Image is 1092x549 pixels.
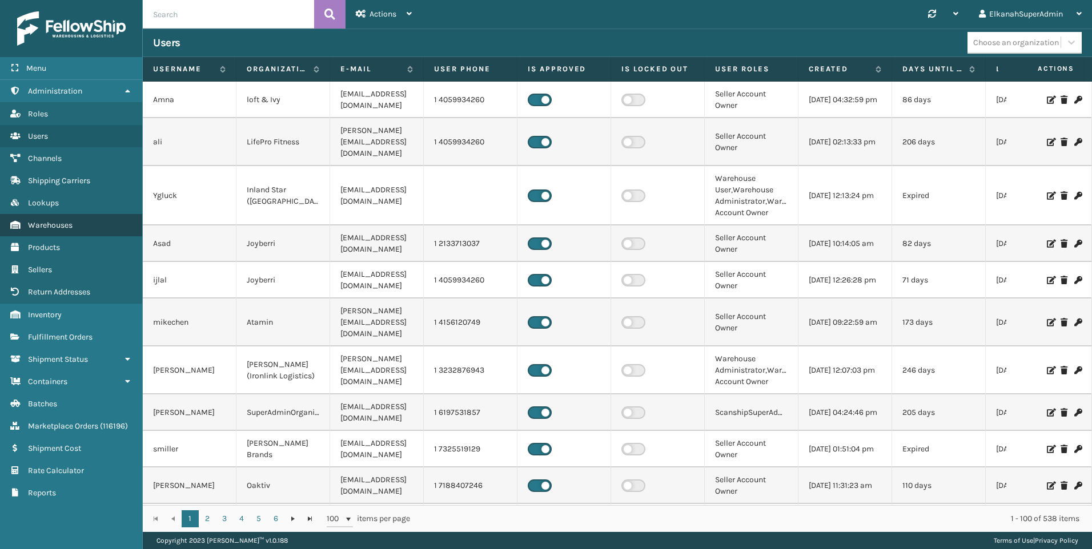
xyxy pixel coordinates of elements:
[715,64,788,74] label: User Roles
[621,64,694,74] label: Is Locked Out
[1047,445,1054,453] i: Edit
[1061,318,1067,326] i: Delete
[143,118,236,166] td: ali
[28,443,81,453] span: Shipment Cost
[1047,96,1054,104] i: Edit
[1074,482,1081,490] i: Change Password
[1047,409,1054,417] i: Edit
[28,377,67,386] span: Containers
[1061,445,1067,453] i: Delete
[143,225,236,262] td: Asad
[705,262,798,298] td: Seller Account Owner
[1047,276,1054,284] i: Edit
[330,346,424,394] td: [PERSON_NAME][EMAIL_ADDRESS][DOMAIN_NAME]
[892,262,986,298] td: 71 days
[236,262,330,298] td: Joyberri
[28,466,84,475] span: Rate Calculator
[330,225,424,262] td: [EMAIL_ADDRESS][DOMAIN_NAME]
[233,510,250,527] a: 4
[424,225,517,262] td: 1 2133713037
[798,467,892,504] td: [DATE] 11:31:23 am
[284,510,302,527] a: Go to the next page
[986,298,1079,346] td: [DATE] 04:10:30 pm
[434,64,507,74] label: User phone
[424,82,517,118] td: 1 4059934260
[986,394,1079,431] td: [DATE] 01:48:14 pm
[1035,536,1078,544] a: Privacy Policy
[330,166,424,225] td: [EMAIL_ADDRESS][DOMAIN_NAME]
[236,346,330,394] td: [PERSON_NAME] (Ironlink Logistics)
[143,262,236,298] td: ijlal
[705,431,798,467] td: Seller Account Owner
[705,467,798,504] td: Seller Account Owner
[996,64,1057,74] label: Last Seen
[705,166,798,225] td: Warehouse User,Warehouse Administrator,Warehouse Account Owner
[28,154,62,163] span: Channels
[250,510,267,527] a: 5
[1074,192,1081,200] i: Change Password
[153,64,214,74] label: Username
[994,536,1033,544] a: Terms of Use
[986,262,1079,298] td: [DATE] 07:03:58 pm
[1047,366,1054,374] i: Edit
[143,431,236,467] td: smiller
[1002,59,1081,78] span: Actions
[798,166,892,225] td: [DATE] 12:13:24 pm
[1061,276,1067,284] i: Delete
[236,394,330,431] td: SuperAdminOrganization
[17,11,126,46] img: logo
[156,532,288,549] p: Copyright 2023 [PERSON_NAME]™ v 1.0.188
[705,298,798,346] td: Seller Account Owner
[424,262,517,298] td: 1 4059934260
[705,225,798,262] td: Seller Account Owner
[302,510,319,527] a: Go to the last page
[1047,482,1054,490] i: Edit
[424,394,517,431] td: 1 6197531857
[143,346,236,394] td: [PERSON_NAME]
[330,394,424,431] td: [EMAIL_ADDRESS][DOMAIN_NAME]
[236,82,330,118] td: loft & Ivy
[1061,366,1067,374] i: Delete
[426,513,1079,524] div: 1 - 100 of 538 items
[236,298,330,346] td: Atamin
[340,64,402,74] label: E-mail
[1074,276,1081,284] i: Change Password
[236,431,330,467] td: [PERSON_NAME] Brands
[892,298,986,346] td: 173 days
[143,467,236,504] td: [PERSON_NAME]
[798,82,892,118] td: [DATE] 04:32:59 pm
[330,431,424,467] td: [EMAIL_ADDRESS][DOMAIN_NAME]
[1074,138,1081,146] i: Change Password
[705,82,798,118] td: Seller Account Owner
[327,510,410,527] span: items per page
[994,532,1078,549] div: |
[986,431,1079,467] td: [DATE] 01:21:44 pm
[798,225,892,262] td: [DATE] 10:14:05 am
[199,510,216,527] a: 2
[28,287,90,297] span: Return Addresses
[892,82,986,118] td: 86 days
[100,421,128,431] span: ( 116196 )
[1074,240,1081,248] i: Change Password
[902,64,963,74] label: Days until password expires
[28,488,56,498] span: Reports
[247,64,308,74] label: Organization
[986,467,1079,504] td: [DATE] 07:03:58 pm
[1074,409,1081,417] i: Change Password
[143,166,236,225] td: Ygluck
[28,109,48,119] span: Roles
[236,467,330,504] td: Oaktiv
[267,510,284,527] a: 6
[1047,192,1054,200] i: Edit
[1061,138,1067,146] i: Delete
[1074,318,1081,326] i: Change Password
[306,514,315,523] span: Go to the last page
[798,262,892,298] td: [DATE] 12:26:28 pm
[986,118,1079,166] td: [DATE] 02:04:24 pm
[236,166,330,225] td: Inland Star ([GEOGRAPHIC_DATA])
[892,118,986,166] td: 206 days
[28,220,73,230] span: Warehouses
[892,225,986,262] td: 82 days
[705,118,798,166] td: Seller Account Owner
[892,346,986,394] td: 246 days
